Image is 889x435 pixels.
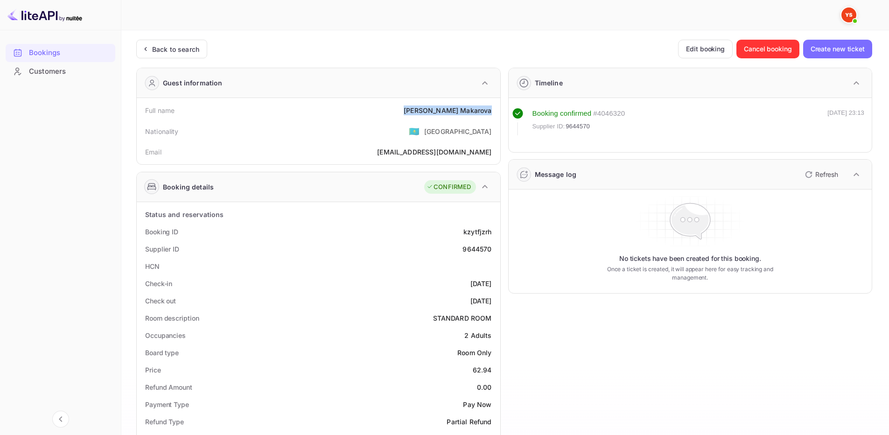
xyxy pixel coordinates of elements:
div: Check out [145,296,176,306]
img: LiteAPI logo [7,7,82,22]
div: Guest information [163,78,223,88]
div: Price [145,365,161,375]
div: Occupancies [145,330,186,340]
div: 62.94 [473,365,492,375]
div: [DATE] 23:13 [827,108,864,135]
div: 0.00 [477,382,492,392]
div: Nationality [145,126,179,136]
span: Supplier ID: [532,122,565,131]
div: [EMAIL_ADDRESS][DOMAIN_NAME] [377,147,491,157]
div: Back to search [152,44,199,54]
div: Supplier ID [145,244,179,254]
div: 9644570 [462,244,491,254]
div: [PERSON_NAME] Makarova [404,105,491,115]
button: Refresh [799,167,842,182]
div: Refund Type [145,417,184,427]
p: Refresh [815,169,838,179]
div: STANDARD ROOM [433,313,492,323]
div: Pay Now [463,400,491,409]
div: Check-in [145,279,172,288]
div: Board type [145,348,179,358]
div: Timeline [535,78,563,88]
button: Edit booking [678,40,733,58]
div: Message log [535,169,577,179]
div: Payment Type [145,400,189,409]
div: Partial Refund [447,417,491,427]
div: CONFIRMED [427,182,471,192]
img: Yandex Support [841,7,856,22]
div: [DATE] [470,296,492,306]
div: Bookings [6,44,115,62]
a: Bookings [6,44,115,61]
div: Customers [6,63,115,81]
span: 9644570 [566,122,590,131]
div: [DATE] [470,279,492,288]
div: kzytfjzrh [463,227,491,237]
div: Room Only [457,348,491,358]
div: Room description [145,313,199,323]
p: Once a ticket is created, it will appear here for easy tracking and management. [592,265,788,282]
div: HCN [145,261,160,271]
div: Full name [145,105,175,115]
div: Refund Amount [145,382,192,392]
div: Customers [29,66,111,77]
div: [GEOGRAPHIC_DATA] [424,126,492,136]
div: Status and reservations [145,210,224,219]
a: Customers [6,63,115,80]
div: Booking ID [145,227,178,237]
div: Email [145,147,161,157]
div: 2 Adults [464,330,491,340]
button: Collapse navigation [52,411,69,428]
div: Bookings [29,48,111,58]
div: Booking confirmed [532,108,592,119]
div: # 4046320 [593,108,625,119]
div: Booking details [163,182,214,192]
p: No tickets have been created for this booking. [619,254,761,263]
button: Cancel booking [736,40,799,58]
span: United States [409,123,420,140]
button: Create new ticket [803,40,872,58]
